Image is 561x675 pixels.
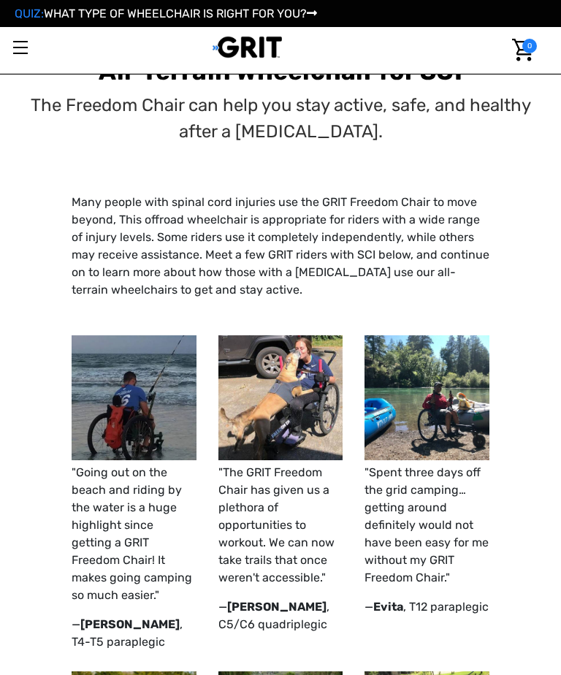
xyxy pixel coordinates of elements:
[72,335,196,460] img: Adult in shallow water and wet sand at coast using GRIT Freedom Chair all terrain wheelchair whil...
[18,92,544,145] p: The Freedom Chair can help you stay active, safe, and healthy after a [MEDICAL_DATA].
[218,335,343,460] img: Woman holds levers of GRIT Freedom Chair off road wheelchair outdoors and kisses dog on hind legs...
[365,598,489,616] p: — , T12 paraplegic
[512,39,533,61] img: Cart
[373,600,403,614] strong: Evita
[213,36,282,58] img: GRIT All-Terrain Wheelchair and Mobility Equipment
[15,7,317,20] a: QUIZ:WHAT TYPE OF WHEELCHAIR IS RIGHT FOR YOU?
[72,616,196,651] p: — , T4-T5 paraplegic
[80,617,180,631] strong: [PERSON_NAME]
[218,464,343,587] p: "The GRIT Freedom Chair has given us a plethora of opportunities to workout. We can now take trai...
[15,7,44,20] span: QUIZ:
[72,464,196,604] p: "Going out on the beach and riding by the water is a huge highlight since getting a GRIT Freedom ...
[365,464,489,587] p: "Spent three days off the grid camping… getting around definitely would not have been easy for me...
[218,598,343,633] p: — , C5/C6 quadriplegic
[503,27,537,73] a: Cart with 0 items
[72,194,489,299] p: Many people with spinal cord injuries use the GRIT Freedom Chair to move beyond, This offroad whe...
[227,600,327,614] strong: [PERSON_NAME]
[522,39,537,53] span: 0
[99,57,462,85] b: All-Terrain Wheelchair for SCI
[365,335,489,460] img: Person smiles using GRIT Freedom Chair off road wheelchair on gravel and dirt by kayaks partially...
[13,47,28,48] span: Toggle menu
